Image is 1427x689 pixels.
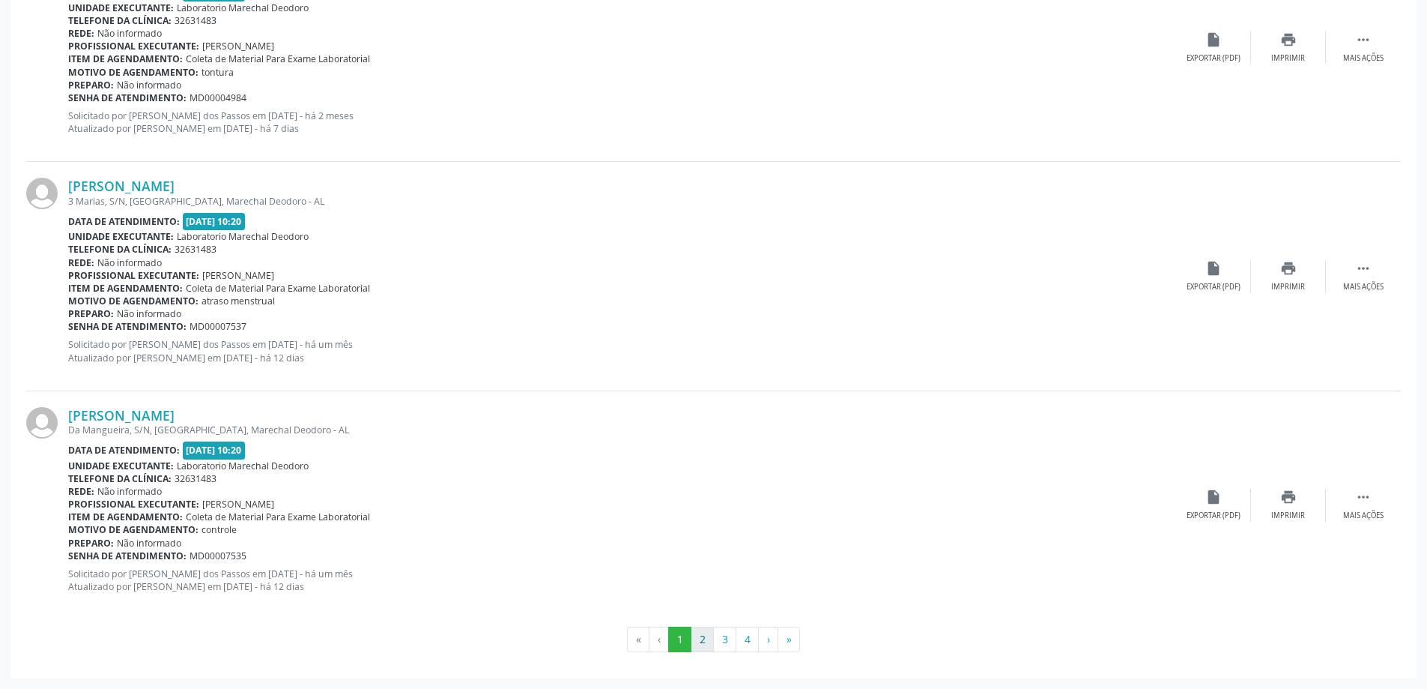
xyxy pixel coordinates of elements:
[68,282,183,295] b: Item de agendamento:
[691,627,714,652] button: Go to page 2
[68,215,180,228] b: Data de atendimento:
[175,14,216,27] span: 32631483
[1343,282,1384,292] div: Mais ações
[68,52,183,65] b: Item de agendamento:
[202,498,274,511] span: [PERSON_NAME]
[1280,489,1297,505] i: print
[68,230,174,243] b: Unidade executante:
[68,338,1176,364] p: Solicitado por [PERSON_NAME] dos Passos em [DATE] - há um mês Atualizado por [PERSON_NAME] em [DA...
[68,498,199,511] b: Profissional executante:
[778,627,800,652] button: Go to last page
[97,256,162,269] span: Não informado
[68,523,199,536] b: Motivo de agendamento:
[190,550,246,562] span: MD00007535
[1355,31,1372,48] i: 
[1280,31,1297,48] i: print
[68,320,187,333] b: Senha de atendimento:
[68,66,199,79] b: Motivo de agendamento:
[68,14,172,27] b: Telefone da clínica:
[1205,31,1222,48] i: insert_drive_file
[26,627,1401,652] ul: Pagination
[97,485,162,498] span: Não informado
[713,627,736,652] button: Go to page 3
[1271,53,1305,64] div: Imprimir
[68,424,1176,436] div: Da Mangueira, S/N, [GEOGRAPHIC_DATA], Marechal Deodoro - AL
[68,511,183,523] b: Item de agendamento:
[186,52,370,65] span: Coleta de Material Para Exame Laboratorial
[68,256,94,269] b: Rede:
[758,627,778,652] button: Go to next page
[183,213,246,230] span: [DATE] 10:20
[68,178,175,194] a: [PERSON_NAME]
[68,444,180,457] b: Data de atendimento:
[1271,282,1305,292] div: Imprimir
[1205,489,1222,505] i: insert_drive_file
[202,295,275,307] span: atraso menstrual
[736,627,759,652] button: Go to page 4
[186,282,370,295] span: Coleta de Material Para Exame Laboratorial
[68,243,172,256] b: Telefone da clínica:
[68,407,175,424] a: [PERSON_NAME]
[68,537,114,550] b: Preparo:
[175,243,216,256] span: 32631483
[190,320,246,333] span: MD00007537
[97,27,162,40] span: Não informado
[202,40,274,52] span: [PERSON_NAME]
[68,109,1176,135] p: Solicitado por [PERSON_NAME] dos Passos em [DATE] - há 2 meses Atualizado por [PERSON_NAME] em [D...
[1343,53,1384,64] div: Mais ações
[68,295,199,307] b: Motivo de agendamento:
[190,91,246,104] span: MD00004984
[1187,53,1240,64] div: Exportar (PDF)
[26,407,58,439] img: img
[68,568,1176,593] p: Solicitado por [PERSON_NAME] dos Passos em [DATE] - há um mês Atualizado por [PERSON_NAME] em [DA...
[1355,489,1372,505] i: 
[117,537,181,550] span: Não informado
[668,627,691,652] button: Go to page 1
[117,307,181,320] span: Não informado
[1280,260,1297,277] i: print
[1205,260,1222,277] i: insert_drive_file
[177,460,309,472] span: Laboratorio Marechal Deodoro
[68,550,187,562] b: Senha de atendimento:
[1187,511,1240,521] div: Exportar (PDF)
[175,472,216,485] span: 32631483
[202,523,237,536] span: controle
[177,1,309,14] span: Laboratorio Marechal Deodoro
[117,79,181,91] span: Não informado
[68,485,94,498] b: Rede:
[1355,260,1372,277] i: 
[68,27,94,40] b: Rede:
[68,1,174,14] b: Unidade executante:
[183,442,246,459] span: [DATE] 10:20
[1187,282,1240,292] div: Exportar (PDF)
[68,472,172,485] b: Telefone da clínica:
[202,269,274,282] span: [PERSON_NAME]
[26,178,58,209] img: img
[202,66,234,79] span: tontura
[68,307,114,320] b: Preparo:
[68,460,174,472] b: Unidade executante:
[68,195,1176,208] div: 3 Marias, S/N, [GEOGRAPHIC_DATA], Marechal Deodoro - AL
[1343,511,1384,521] div: Mais ações
[177,230,309,243] span: Laboratorio Marechal Deodoro
[68,40,199,52] b: Profissional executante:
[68,269,199,282] b: Profissional executante:
[68,79,114,91] b: Preparo:
[1271,511,1305,521] div: Imprimir
[186,511,370,523] span: Coleta de Material Para Exame Laboratorial
[68,91,187,104] b: Senha de atendimento:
